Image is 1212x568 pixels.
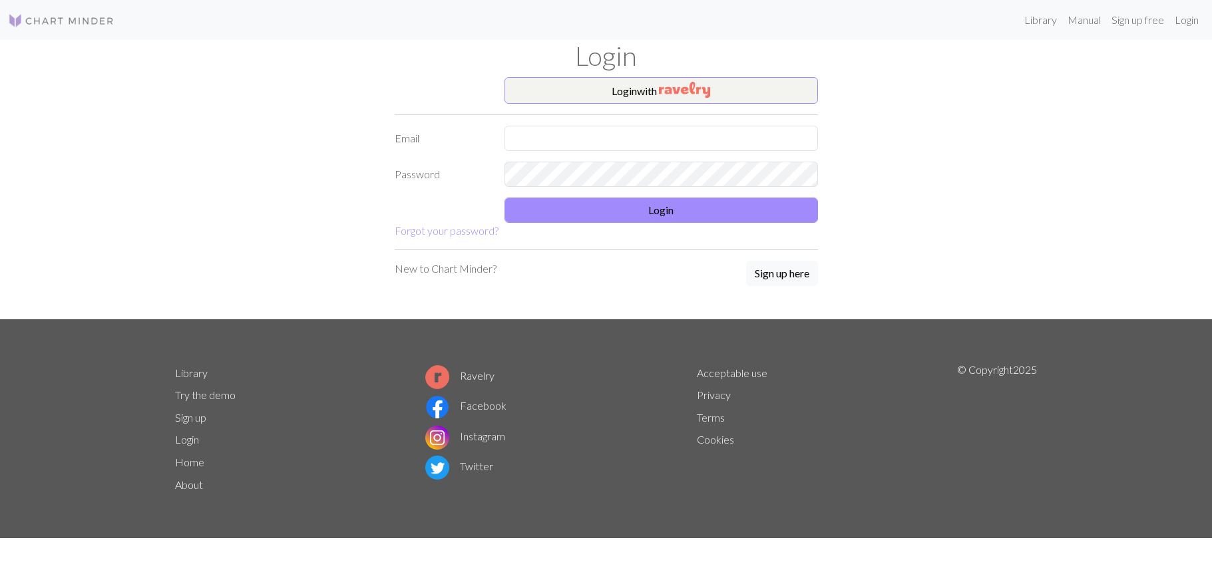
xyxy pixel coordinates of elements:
[387,126,497,151] label: Email
[746,261,818,286] button: Sign up here
[697,388,731,401] a: Privacy
[175,411,206,424] a: Sign up
[697,411,725,424] a: Terms
[175,388,236,401] a: Try the demo
[746,261,818,287] a: Sign up here
[175,478,203,491] a: About
[167,40,1046,72] h1: Login
[425,460,493,472] a: Twitter
[387,162,497,187] label: Password
[395,224,499,237] a: Forgot your password?
[425,369,495,382] a: Ravelry
[425,430,505,442] a: Instagram
[425,395,449,419] img: Facebook logo
[957,362,1037,496] p: © Copyright 2025
[175,366,208,379] a: Library
[659,82,710,98] img: Ravelry
[1062,7,1106,33] a: Manual
[425,399,506,412] a: Facebook
[505,77,818,104] button: Loginwith
[175,456,204,468] a: Home
[395,261,497,277] p: New to Chart Minder?
[697,366,767,379] a: Acceptable use
[1169,7,1204,33] a: Login
[1106,7,1169,33] a: Sign up free
[175,433,199,446] a: Login
[425,456,449,480] img: Twitter logo
[505,198,818,223] button: Login
[1019,7,1062,33] a: Library
[425,365,449,389] img: Ravelry logo
[425,426,449,450] img: Instagram logo
[697,433,734,446] a: Cookies
[8,13,114,29] img: Logo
